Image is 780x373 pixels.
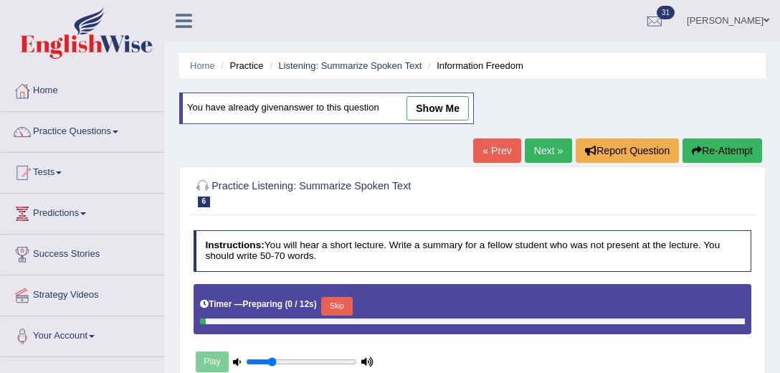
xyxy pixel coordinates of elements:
[576,138,679,163] button: Report Question
[243,299,283,309] b: Preparing
[194,177,540,207] h2: Practice Listening: Summarize Spoken Text
[1,316,164,352] a: Your Account
[217,59,263,72] li: Practice
[179,93,474,124] div: You have already given answer to this question
[473,138,520,163] a: « Prev
[406,96,469,121] a: show me
[1,153,164,189] a: Tests
[657,6,675,19] span: 31
[424,59,523,72] li: Information Freedom
[278,60,422,71] a: Listening: Summarize Spoken Text
[205,240,264,250] b: Instructions:
[200,300,317,309] h5: Timer —
[198,197,211,207] span: 6
[321,297,352,316] button: Skip
[1,235,164,270] a: Success Stories
[194,230,752,271] h4: You will hear a short lecture. Write a summary for a fellow student who was not present at the le...
[314,299,317,309] b: )
[682,138,762,163] button: Re-Attempt
[287,299,313,309] b: 0 / 12s
[1,71,164,107] a: Home
[190,60,215,71] a: Home
[1,112,164,148] a: Practice Questions
[1,275,164,311] a: Strategy Videos
[1,194,164,230] a: Predictions
[525,138,572,163] a: Next »
[285,299,287,309] b: (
